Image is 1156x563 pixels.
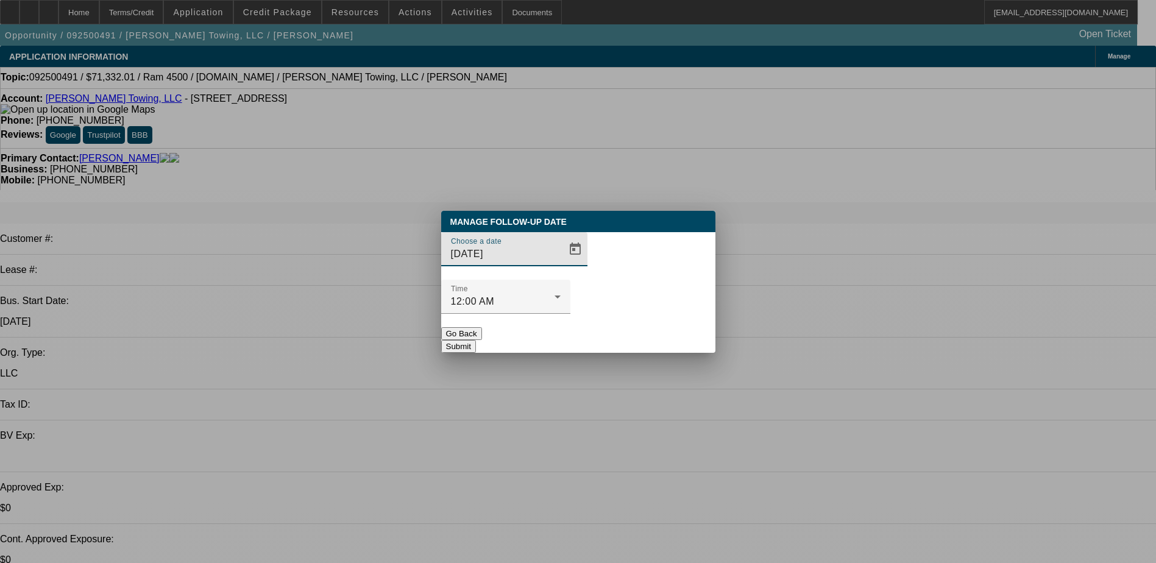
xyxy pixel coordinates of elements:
[441,340,476,353] button: Submit
[451,296,495,306] span: 12:00 AM
[441,327,482,340] button: Go Back
[451,285,468,292] mat-label: Time
[563,237,587,261] button: Open calendar
[450,217,567,227] span: Manage Follow-Up Date
[451,237,502,245] mat-label: Choose a date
